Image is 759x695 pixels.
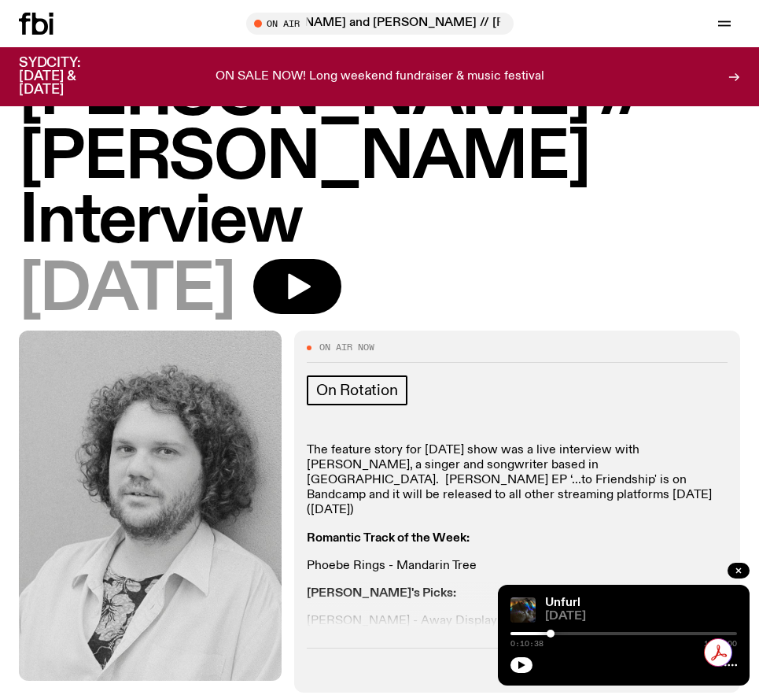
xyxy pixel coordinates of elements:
[307,443,728,519] p: The feature story for [DATE] show was a live interview with [PERSON_NAME], a singer and songwrite...
[307,532,470,545] strong: Romantic Track of the Week:
[246,13,514,35] button: On Air[DATE] Lunch with [PERSON_NAME] and [PERSON_NAME] // [PERSON_NAME] Interview
[19,259,234,323] span: [DATE]
[510,640,543,648] span: 0:10:38
[307,375,407,405] a: On Rotation
[316,382,398,399] span: On Rotation
[307,559,728,574] p: Phoebe Rings - Mandarin Tree
[216,70,544,84] p: ON SALE NOW! Long weekend fundraiser & music festival
[319,343,374,352] span: On Air Now
[19,57,120,97] h3: SYDCITY: [DATE] & [DATE]
[545,611,737,623] span: [DATE]
[545,597,580,609] a: Unfurl
[510,597,536,623] img: A piece of fabric is pierced by sewing pins with different coloured heads, a rainbow light is cas...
